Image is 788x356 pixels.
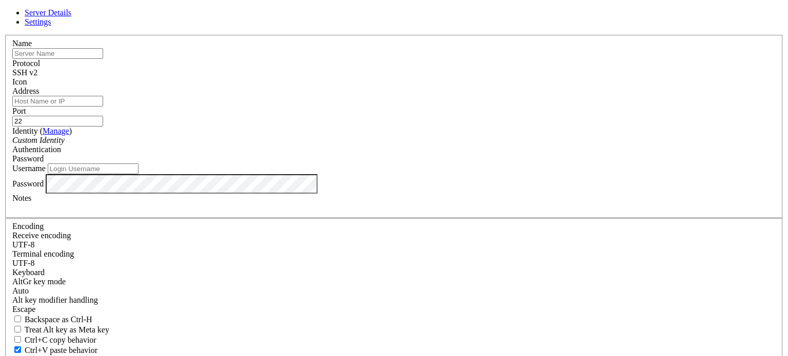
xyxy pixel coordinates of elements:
[12,296,98,304] label: Controls how the Alt key is handled. Escape: Send an ESC prefix. 8-Bit: Add 128 to the typed char...
[12,259,35,267] span: UTF-8
[12,222,44,231] label: Encoding
[25,315,92,324] span: Backspace as Ctrl-H
[12,305,776,314] div: Escape
[12,305,35,313] span: Escape
[25,346,97,354] span: Ctrl+V paste behavior
[12,136,776,145] div: Custom Identity
[14,316,21,322] input: Backspace as Ctrl-H
[12,77,27,86] label: Icon
[12,194,31,202] label: Notes
[12,164,46,173] label: Username
[12,68,776,77] div: SSH v2
[48,163,139,174] input: Login Username
[12,240,35,249] span: UTF-8
[12,336,96,344] label: Ctrl-C copies if true, send ^C to host if false. Ctrl-Shift-C sends ^C to host if true, copies if...
[12,59,40,68] label: Protocol
[25,8,71,17] a: Server Details
[12,136,65,144] i: Custom Identity
[12,286,29,295] span: Auto
[12,127,72,135] label: Identity
[12,325,109,334] label: Whether the Alt key acts as a Meta key or as a distinct Alt key.
[14,336,21,343] input: Ctrl+C copy behavior
[12,107,26,115] label: Port
[12,231,71,240] label: Set the expected encoding for data received from the host. If the encodings do not match, visual ...
[43,127,69,135] a: Manage
[12,240,776,249] div: UTF-8
[12,96,103,107] input: Host Name or IP
[12,249,74,258] label: The default terminal encoding. ISO-2022 enables character map translations (like graphics maps). ...
[12,39,32,48] label: Name
[12,145,61,154] label: Authentication
[14,346,21,353] input: Ctrl+V paste behavior
[12,315,92,324] label: If true, the backspace should send BS ('\x08', aka ^H). Otherwise the backspace key should send '...
[40,127,72,135] span: ( )
[12,179,44,187] label: Password
[12,116,103,127] input: Port Number
[12,48,103,59] input: Server Name
[12,259,776,268] div: UTF-8
[12,87,39,95] label: Address
[25,336,96,344] span: Ctrl+C copy behavior
[12,346,97,354] label: Ctrl+V pastes if true, sends ^V to host if false. Ctrl+Shift+V sends ^V to host if true, pastes i...
[12,154,44,163] span: Password
[25,325,109,334] span: Treat Alt key as Meta key
[12,68,37,77] span: SSH v2
[14,326,21,332] input: Treat Alt key as Meta key
[25,17,51,26] a: Settings
[12,154,776,163] div: Password
[12,277,66,286] label: Set the expected encoding for data received from the host. If the encodings do not match, visual ...
[12,268,45,277] label: Keyboard
[12,286,776,296] div: Auto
